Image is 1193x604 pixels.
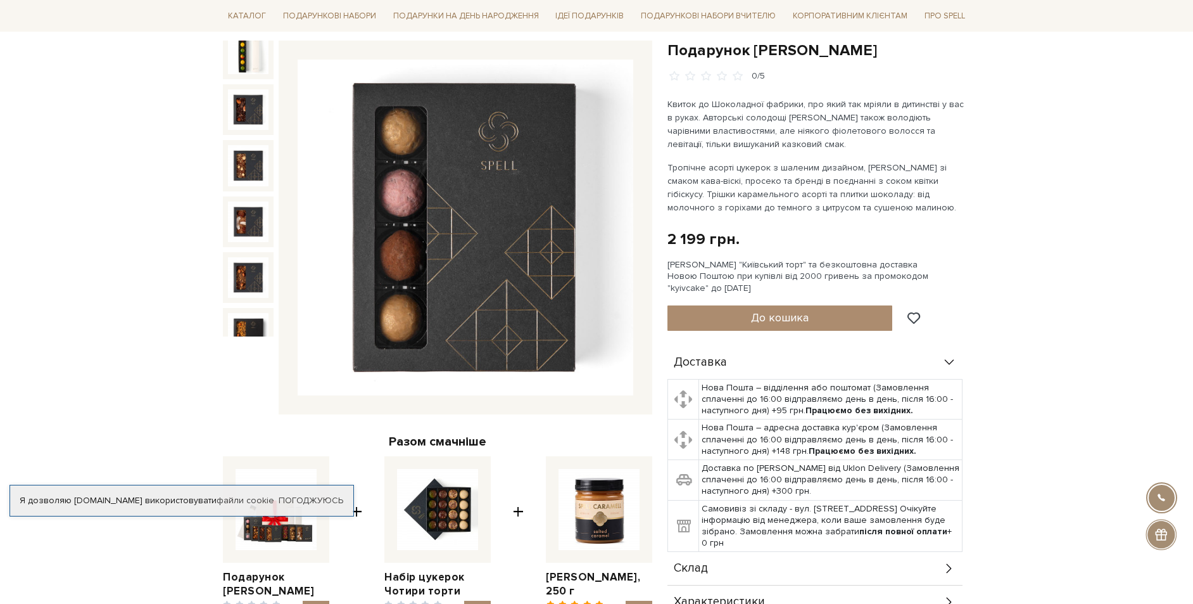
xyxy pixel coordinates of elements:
[698,420,963,460] td: Нова Пошта – адресна доставка кур'єром (Замовлення сплаченні до 16:00 відправляємо день в день, п...
[698,379,963,420] td: Нова Пошта – відділення або поштомат (Замовлення сплаченні до 16:00 відправляємо день в день, піс...
[279,495,343,506] a: Погоджуюсь
[223,6,271,26] a: Каталог
[788,6,912,26] a: Корпоративним клієнтам
[10,495,353,506] div: Я дозволяю [DOMAIN_NAME] використовувати
[636,5,781,27] a: Подарункові набори Вчителю
[384,570,491,598] a: Набір цукерок Чотири торти
[223,570,329,598] a: Подарунок [PERSON_NAME]
[698,500,963,552] td: Самовивіз зі складу - вул. [STREET_ADDRESS] Очікуйте інформацію від менеджера, коли ваше замовлен...
[751,311,809,324] span: До кошика
[559,469,640,550] img: Карамель солона, 250 г
[228,313,268,354] img: Подарунок Віллі Вонки
[278,6,381,26] a: Подарункові набори
[550,6,629,26] a: Ідеї подарунків
[217,495,274,506] a: файли cookie
[388,6,544,26] a: Подарунки на День народження
[674,357,727,368] span: Доставка
[674,563,708,574] span: Склад
[397,469,478,550] img: Набір цукерок Чотири торти
[698,460,963,501] td: Доставка по [PERSON_NAME] від Uklon Delivery (Замовлення сплаченні до 16:00 відправляємо день в д...
[752,70,765,82] div: 0/5
[228,89,268,130] img: Подарунок Віллі Вонки
[667,161,964,214] p: Тропічне асорті цукерок з шаленим дизайном, [PERSON_NAME] зі смаком кава-віскі, просеко та бренді...
[228,145,268,186] img: Подарунок Віллі Вонки
[667,98,964,151] p: Квиток до Шоколадної фабрики, про який так мріяли в дитинстві у вас в руках. Авторські солодощі [...
[236,469,317,550] img: Подарунок Віллі Вонки
[859,526,947,537] b: після повної оплати
[228,202,268,242] img: Подарунок Віллі Вонки
[228,33,268,74] img: Подарунок Віллі Вонки
[298,60,633,395] img: Подарунок Віллі Вонки
[667,259,970,294] div: [PERSON_NAME] "Київський торт" та безкоштовна доставка Новою Поштою при купівлі від 2000 гривень ...
[667,305,892,331] button: До кошика
[223,434,652,450] div: Разом смачніше
[228,257,268,298] img: Подарунок Віллі Вонки
[667,41,970,60] h1: Подарунок [PERSON_NAME]
[809,446,916,456] b: Працюємо без вихідних.
[667,229,740,249] div: 2 199 грн.
[546,570,652,598] a: [PERSON_NAME], 250 г
[919,6,970,26] a: Про Spell
[805,405,913,416] b: Працюємо без вихідних.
